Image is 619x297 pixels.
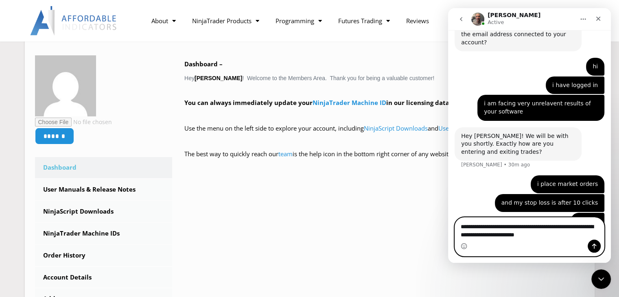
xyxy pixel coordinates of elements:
[35,223,173,244] a: NinjaTrader Machine IDs
[35,55,96,116] img: 6cea3819188a2240f153e40c7826784d9712f930b48c712f398b87a8aa246916
[30,6,118,35] img: LogoAI | Affordable Indicators – NinjaTrader
[184,11,267,30] a: NinjaTrader Products
[35,179,173,200] a: User Manuals & Release Notes
[591,269,611,289] iframe: Intercom live chat
[330,11,398,30] a: Futures Trading
[35,157,173,178] a: Dashboard
[267,11,330,30] a: Programming
[448,8,611,263] iframe: Intercom live chat
[195,75,242,81] strong: [PERSON_NAME]
[184,123,584,146] p: Use the menu on the left side to explore your account, including and .
[143,11,480,30] nav: Menu
[35,267,173,288] a: Account Details
[184,98,465,107] strong: You can always immediately update your in our licensing database.
[438,124,477,132] a: User Manuals
[35,245,173,266] a: Order History
[398,11,437,30] a: Reviews
[184,60,223,68] b: Dashboard –
[184,59,584,171] div: Hey ! Welcome to the Members Area. Thank you for being a valuable customer!
[143,11,184,30] a: About
[364,124,428,132] a: NinjaScript Downloads
[35,201,173,222] a: NinjaScript Downloads
[313,98,386,107] a: NinjaTrader Machine ID
[184,148,584,171] p: The best way to quickly reach our is the help icon in the bottom right corner of any website page!
[278,150,293,158] a: team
